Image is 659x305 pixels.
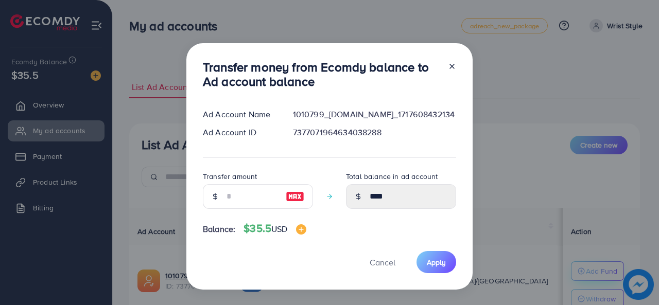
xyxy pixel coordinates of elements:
span: Balance: [203,223,235,235]
span: Cancel [370,257,395,268]
label: Total balance in ad account [346,171,438,182]
h3: Transfer money from Ecomdy balance to Ad account balance [203,60,440,89]
label: Transfer amount [203,171,257,182]
span: Apply [427,257,446,267]
div: Ad Account Name [195,109,285,120]
span: USD [271,223,287,235]
div: Ad Account ID [195,127,285,138]
div: 7377071964634038288 [285,127,464,138]
img: image [286,190,304,203]
div: 1010799_[DOMAIN_NAME]_1717608432134 [285,109,464,120]
button: Apply [417,251,456,273]
h4: $35.5 [244,222,306,235]
button: Cancel [357,251,408,273]
img: image [296,224,306,235]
